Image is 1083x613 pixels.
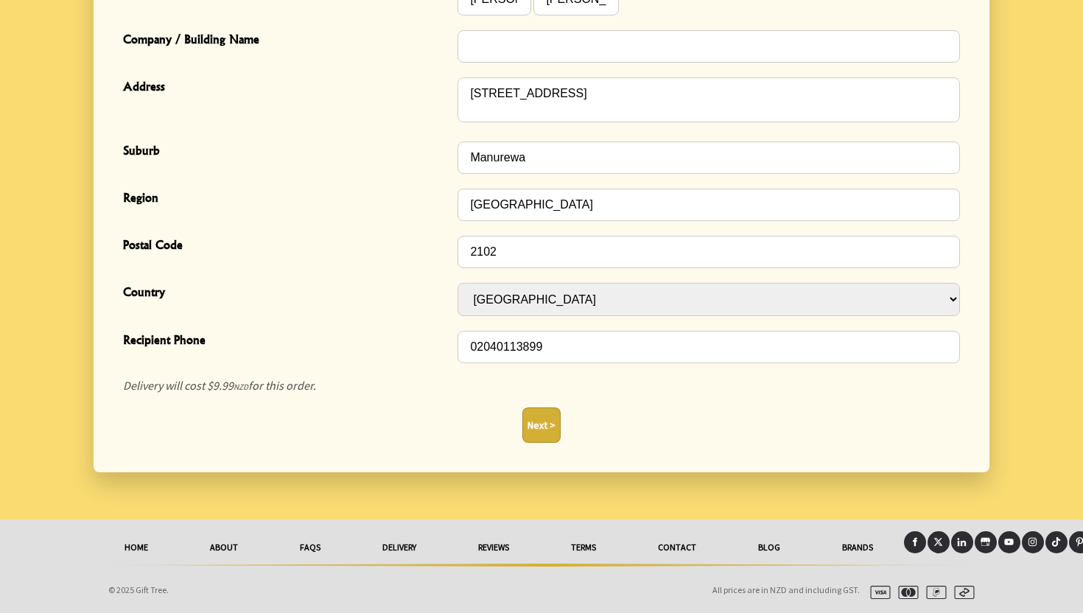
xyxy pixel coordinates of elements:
a: delivery [351,531,447,564]
textarea: Address [458,77,960,122]
img: visa.svg [864,586,891,599]
input: Recipient Phone [458,331,960,363]
a: LinkedIn [951,531,973,553]
a: HOME [94,531,179,564]
a: Terms [540,531,627,564]
select: Country [458,283,960,316]
a: FAQs [269,531,351,564]
a: About [179,531,269,564]
a: Brands [811,531,904,564]
span: © 2025 Gift Tree. [108,584,169,595]
a: Facebook [904,531,926,553]
span: Company / Building Name [123,30,450,52]
span: Suburb [123,141,450,163]
span: Recipient Phone [123,331,450,352]
input: Region [458,189,960,221]
input: Suburb [458,141,960,174]
img: afterpay.svg [948,586,975,599]
a: Contact [627,531,727,564]
span: Country [123,283,450,304]
a: Youtube [998,531,1020,553]
a: X (Twitter) [928,531,950,553]
input: Company / Building Name [458,30,960,63]
em: Delivery will cost $9.99 for this order. [123,378,316,393]
a: Tiktok [1045,531,1068,553]
a: Blog [727,531,811,564]
a: Instagram [1022,531,1044,553]
span: NZD [234,382,248,392]
img: mastercard.svg [892,586,919,599]
span: Postal Code [123,236,450,257]
input: Postal Code [458,236,960,268]
span: All prices are in NZD and including GST. [712,584,860,595]
button: Next > [522,407,561,443]
span: Address [123,77,450,99]
span: Region [123,189,450,210]
a: reviews [447,531,540,564]
img: paypal.svg [920,586,947,599]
